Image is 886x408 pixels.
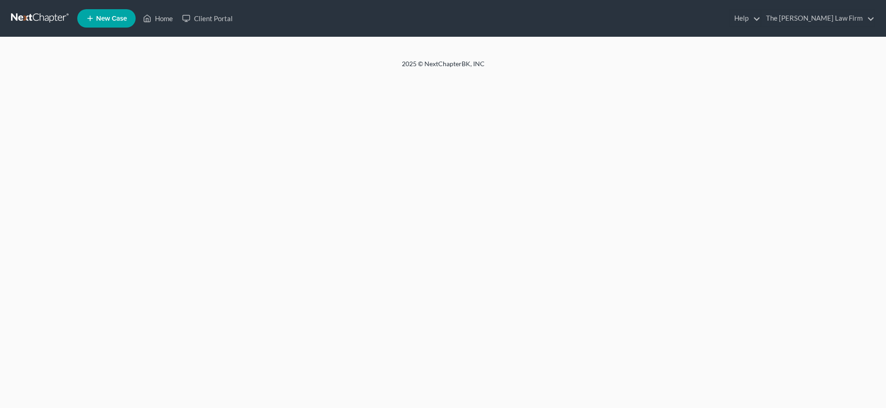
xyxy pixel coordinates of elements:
[730,10,760,27] a: Help
[138,10,177,27] a: Home
[761,10,875,27] a: The [PERSON_NAME] Law Firm
[181,59,705,76] div: 2025 © NextChapterBK, INC
[177,10,237,27] a: Client Portal
[77,9,136,28] new-legal-case-button: New Case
